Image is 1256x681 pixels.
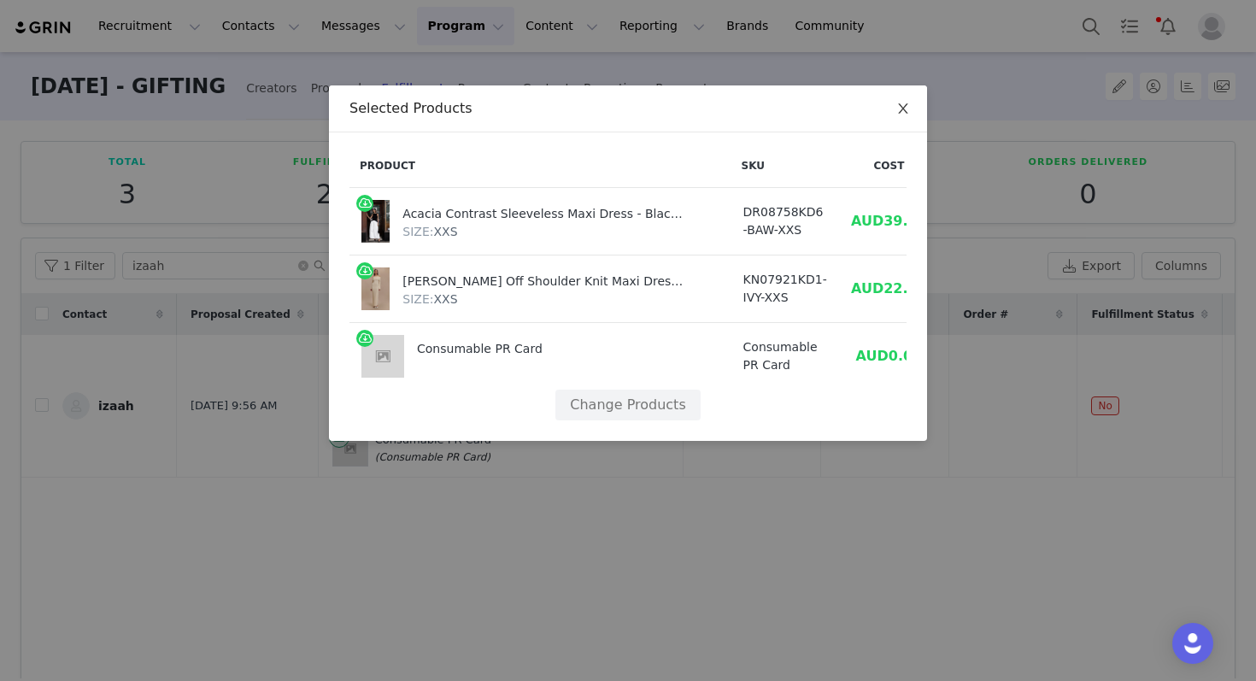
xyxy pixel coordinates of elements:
img: placeholder-square.jpeg [361,335,404,378]
th: SKU [731,144,839,188]
td: KN07921KD1-IVY-XXS [731,255,839,323]
div: Selected Products [349,99,907,118]
th: Cost [839,144,939,188]
td: Consumable PR Card [731,323,839,390]
span: AUD22.92 [851,280,927,296]
button: Close [879,85,927,133]
div: Acacia Contrast Sleeveless Maxi Dress - Black/White [402,200,687,223]
img: 240813_MESHKI_ArchivesDrop1_2_10_522.jpg [361,267,390,310]
span: AUD39.63 [851,213,927,229]
div: Consumable PR Card [417,335,689,358]
img: INFLUENCERECOMTEMPLATE-RecoveredArtboard4_1.jpg [361,200,390,243]
span: SIZE: [402,292,433,306]
i: icon: close [896,102,910,115]
div: [PERSON_NAME] Off Shoulder Knit Maxi Dress - Ivory [402,267,687,291]
td: DR08758KD6-BAW-XXS [731,188,839,255]
span: XXS [402,225,457,238]
span: XXS [402,292,457,306]
div: Open Intercom Messenger [1172,623,1213,664]
th: Product [349,144,731,188]
span: SIZE: [402,225,433,238]
button: Change Products [555,390,700,420]
span: AUD0.00 [856,348,923,364]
